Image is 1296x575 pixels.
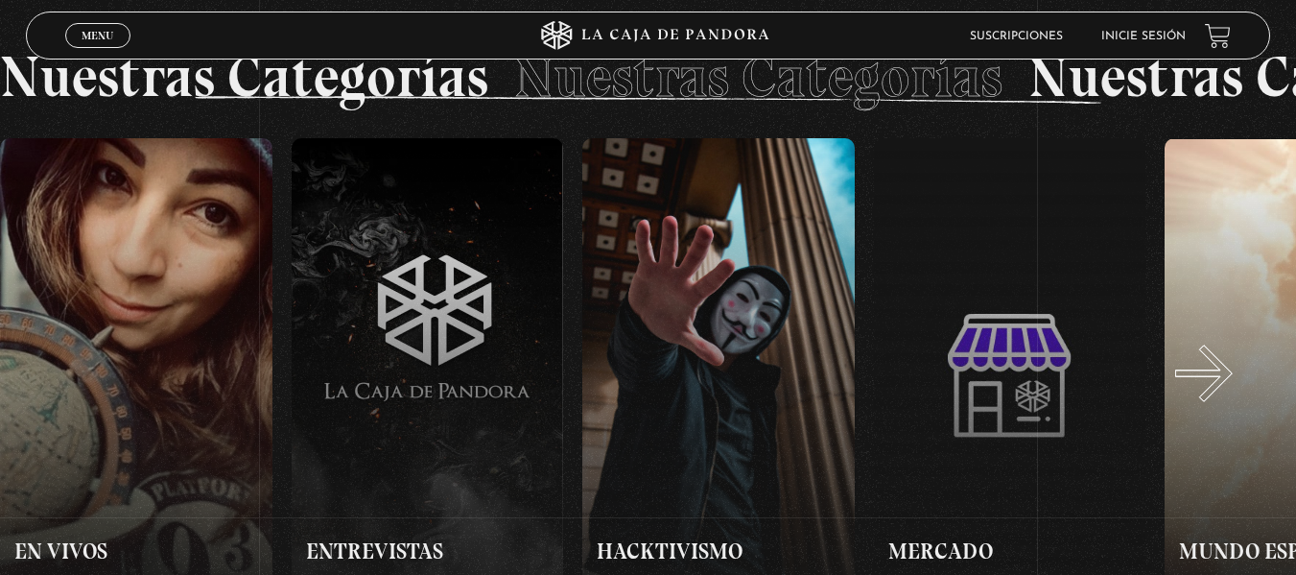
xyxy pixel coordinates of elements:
span: Cerrar [75,46,120,60]
span: Menu [82,30,113,41]
a: Inicie sesión [1101,31,1186,42]
a: View your shopping cart [1205,22,1231,48]
li: Nuestras Categorías [490,25,1004,129]
a: Suscripciones [970,31,1063,42]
